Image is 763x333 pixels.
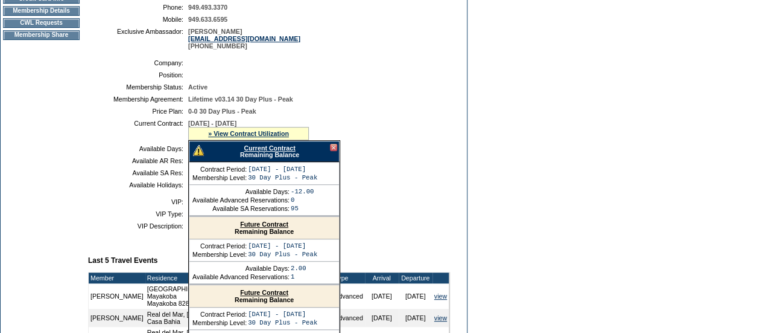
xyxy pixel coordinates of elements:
td: VIP Description: [93,222,183,230]
td: Advanced [332,309,364,327]
td: Contract Period: [192,242,247,250]
td: Membership Level: [192,319,247,326]
td: Membership Level: [192,251,247,258]
img: There are insufficient days and/or tokens to cover this reservation [193,145,204,156]
td: [PERSON_NAME] [89,283,145,309]
a: view [434,293,447,300]
td: Available Days: [192,188,290,195]
td: Current Contract: [93,120,183,140]
td: VIP: [93,198,183,205]
td: [DATE] [365,283,399,309]
td: Membership Share [3,30,80,40]
td: Available SA Res: [93,169,183,176]
td: Departure [399,273,432,283]
td: [DATE] [365,309,399,327]
td: Available AR Res: [93,157,183,164]
td: Real del Mar, [GEOGRAPHIC_DATA] - Real del Mar Beach Club Casa Bahia [145,309,333,327]
td: [DATE] - [DATE] [248,166,317,173]
td: CWL Requests [3,18,80,28]
td: [DATE] - [DATE] [248,311,317,318]
td: Exclusive Ambassador: [93,28,183,50]
a: [EMAIL_ADDRESS][DOMAIN_NAME] [188,35,300,42]
a: view [434,314,447,322]
td: Type [332,273,364,283]
td: 30 Day Plus - Peak [248,251,317,258]
span: 949.633.6595 [188,16,227,23]
td: Advanced [332,283,364,309]
td: Available Advanced Reservations: [192,196,290,204]
td: Available SA Reservations: [192,205,290,212]
td: 0 [291,196,314,204]
td: Contract Period: [192,311,247,318]
span: Lifetime v03.14 30 Day Plus - Peak [188,95,293,103]
td: Available Holidays: [93,181,183,189]
td: [GEOGRAPHIC_DATA], [GEOGRAPHIC_DATA] - Rosewood Mayakoba Mayakoba 828 [145,283,333,309]
span: 0-0 30 Day Plus - Peak [188,108,256,115]
span: Active [188,83,207,91]
div: Remaining Balance [189,217,339,239]
td: Member [89,273,145,283]
td: 30 Day Plus - Peak [248,319,317,326]
td: Phone: [93,4,183,11]
td: 30 Day Plus - Peak [248,174,317,181]
a: Current Contract [244,144,295,152]
div: Remaining Balance [189,141,340,162]
td: 95 [291,205,314,212]
span: 949.493.3370 [188,4,227,11]
td: Mobile: [93,16,183,23]
a: » View Contract Utilization [208,130,289,137]
b: Last 5 Travel Events [88,256,157,265]
td: [DATE] [399,283,432,309]
span: [PERSON_NAME] [PHONE_NUMBER] [188,28,300,50]
a: Future Contract [240,221,288,228]
td: Contract Period: [192,166,247,173]
td: [DATE] [399,309,432,327]
td: Position: [93,71,183,79]
td: [PERSON_NAME] [89,309,145,327]
td: Membership Status: [93,83,183,91]
td: 2.00 [291,265,306,272]
td: Available Days: [93,145,183,152]
td: Arrival [365,273,399,283]
td: Available Days: [192,265,290,272]
td: Membership Details [3,6,80,16]
td: Company: [93,59,183,66]
td: -12.00 [291,188,314,195]
td: [DATE] - [DATE] [248,242,317,250]
td: Price Plan: [93,108,183,115]
td: Available Advanced Reservations: [192,273,290,280]
td: Residence [145,273,333,283]
td: Membership Level: [192,174,247,181]
a: Future Contract [240,289,288,296]
td: 1 [291,273,306,280]
td: Membership Agreement: [93,95,183,103]
span: [DATE] - [DATE] [188,120,236,127]
td: VIP Type: [93,210,183,218]
div: Remaining Balance [189,285,339,308]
